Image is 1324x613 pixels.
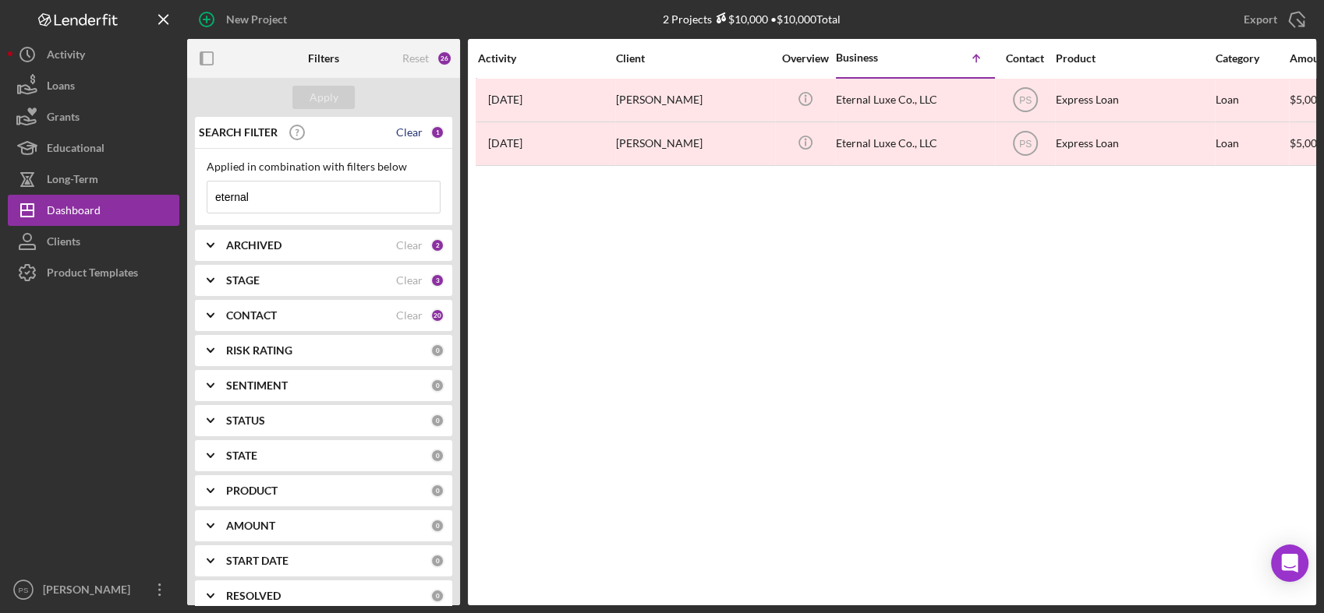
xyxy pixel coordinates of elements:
div: Long-Term [47,164,98,199]
div: Express Loan [1056,123,1212,164]
b: RISK RATING [226,344,292,357]
b: START DATE [226,555,289,567]
div: 1 [430,125,444,139]
div: Activity [478,52,614,65]
b: AMOUNT [226,520,275,532]
div: $10,000 [712,12,768,26]
div: Grants [47,101,80,136]
div: Clients [47,226,80,261]
div: Clear [396,309,423,322]
div: Loans [47,70,75,105]
div: Clear [396,274,423,287]
div: Overview [776,52,834,65]
div: 2 [430,238,444,252]
button: PS[PERSON_NAME] [8,574,179,605]
div: Reset [402,52,429,65]
div: New Project [226,4,287,35]
time: 2025-07-09 14:14 [488,137,522,150]
div: 26 [437,51,452,66]
div: Eternal Luxe Co., LLC [836,123,992,164]
div: 0 [430,519,444,533]
div: [PERSON_NAME] [39,574,140,609]
button: Apply [292,86,355,109]
div: Activity [47,39,85,74]
div: 3 [430,273,444,287]
time: 2025-03-11 21:13 [488,93,522,106]
text: PS [1018,95,1031,106]
button: Product Templates [8,257,179,288]
div: Contact [996,52,1054,65]
div: Product [1056,52,1212,65]
button: Activity [8,39,179,70]
button: Dashboard [8,195,179,226]
b: RESOLVED [226,590,281,602]
div: 0 [430,484,444,498]
div: Clear [396,126,423,139]
div: Category [1216,52,1288,65]
button: Clients [8,226,179,257]
button: Loans [8,70,179,101]
div: Business [836,51,914,64]
div: Client [616,52,772,65]
div: 2 Projects • $10,000 Total [663,12,841,26]
div: 0 [430,554,444,568]
div: 0 [430,589,444,603]
div: 20 [430,308,444,322]
div: 0 [430,449,444,463]
button: Long-Term [8,164,179,195]
b: SENTIMENT [226,379,288,392]
b: STATUS [226,414,265,427]
b: STATE [226,449,257,462]
b: STAGE [226,274,260,287]
div: Express Loan [1056,79,1212,121]
div: Dashboard [47,195,101,230]
b: CONTACT [226,309,277,322]
div: 0 [430,343,444,358]
button: Grants [8,101,179,132]
div: Clear [396,239,423,252]
text: PS [1018,139,1031,150]
b: ARCHIVED [226,239,281,252]
div: Export [1244,4,1277,35]
button: New Project [187,4,303,35]
div: [PERSON_NAME] [616,123,772,164]
b: SEARCH FILTER [199,126,278,139]
div: 0 [430,379,444,393]
div: Apply [310,86,338,109]
button: Export [1228,4,1316,35]
div: Eternal Luxe Co., LLC [836,79,992,121]
div: Educational [47,132,104,167]
div: Applied in combination with filters below [207,160,441,173]
text: PS [19,586,29,594]
div: [PERSON_NAME] [616,79,772,121]
button: Educational [8,132,179,164]
div: Loan [1216,123,1288,164]
b: PRODUCT [226,484,278,497]
div: 0 [430,414,444,428]
div: Product Templates [47,257,138,292]
div: Loan [1216,79,1288,121]
b: Filters [308,52,339,65]
div: Open Intercom Messenger [1271,544,1308,582]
